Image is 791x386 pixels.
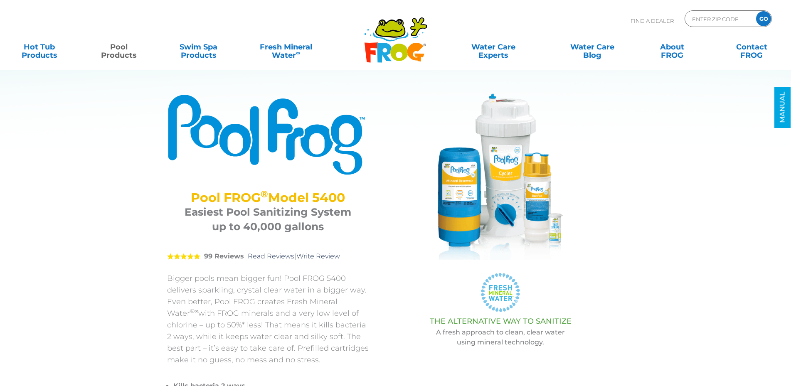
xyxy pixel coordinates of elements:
h3: Easiest Pool Sanitizing System up to 40,000 gallons [177,205,358,234]
strong: 99 Reviews [204,252,244,260]
div: | [167,240,369,273]
a: Write Review [296,252,340,260]
a: Water CareExperts [443,39,544,55]
img: Product Logo [167,93,369,176]
a: Swim SpaProducts [168,39,229,55]
h3: THE ALTERNATIVE WAY TO SANITIZE [389,317,612,325]
a: Fresh MineralWater∞ [247,39,325,55]
input: Zip Code Form [691,13,747,25]
a: Read Reviews [248,252,294,260]
a: Water CareBlog [562,39,623,55]
sup: ®∞ [190,307,199,314]
a: MANUAL [774,87,791,128]
p: Find A Dealer [631,10,674,31]
sup: ∞ [296,49,300,56]
a: ContactFROG [721,39,783,55]
span: 5 [167,253,200,260]
a: AboutFROG [641,39,703,55]
p: Bigger pools mean bigger fun! Pool FROG 5400 delivers sparkling, crystal clear water in a bigger ... [167,273,369,366]
a: PoolProducts [88,39,150,55]
input: GO [756,11,771,26]
a: Hot TubProducts [8,39,70,55]
sup: ® [261,188,268,200]
h2: Pool FROG Model 5400 [177,190,358,205]
p: A fresh approach to clean, clear water using mineral technology. [389,327,612,347]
